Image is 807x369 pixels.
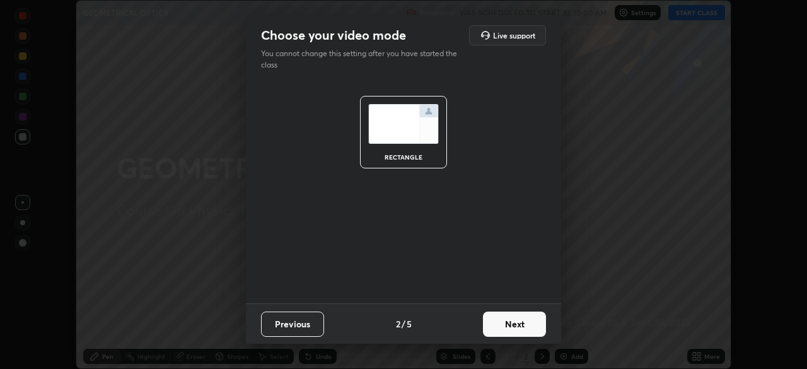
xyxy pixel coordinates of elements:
[407,317,412,331] h4: 5
[368,104,439,144] img: normalScreenIcon.ae25ed63.svg
[261,312,324,337] button: Previous
[261,48,465,71] p: You cannot change this setting after you have started the class
[261,27,406,44] h2: Choose your video mode
[402,317,405,331] h4: /
[483,312,546,337] button: Next
[493,32,535,39] h5: Live support
[396,317,400,331] h4: 2
[378,154,429,160] div: rectangle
